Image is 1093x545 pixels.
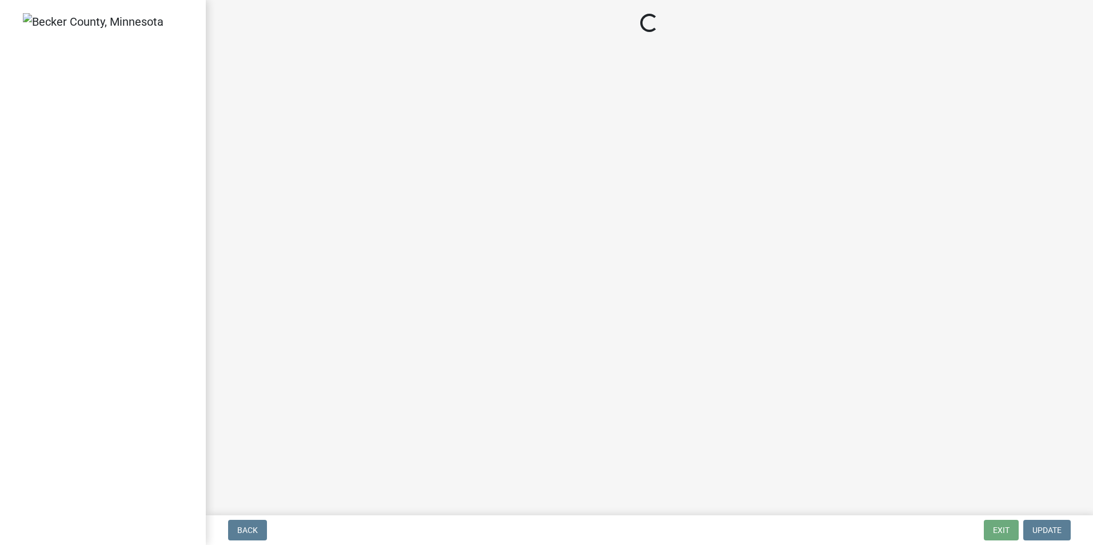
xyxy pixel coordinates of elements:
[1032,526,1062,535] span: Update
[228,520,267,540] button: Back
[23,13,163,30] img: Becker County, Minnesota
[984,520,1019,540] button: Exit
[237,526,258,535] span: Back
[1023,520,1071,540] button: Update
